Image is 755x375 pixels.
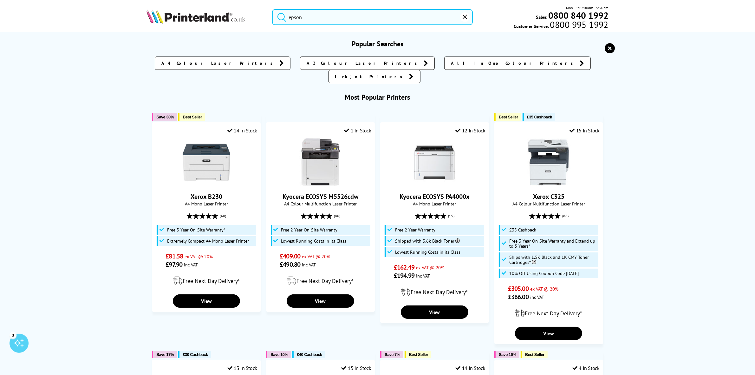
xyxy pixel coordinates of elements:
button: £30 Cashback [178,351,211,358]
a: View [173,294,240,308]
span: Mon - Fri 9:00am - 5:30pm [566,5,609,11]
div: modal_delivery [498,304,599,322]
button: £35 Cashback [523,113,555,121]
button: Best Seller [178,113,205,121]
span: £35 Cashback [527,115,552,119]
button: Save 38% [152,113,177,121]
div: 3 [10,331,16,338]
span: Shipped with 3.6k Black Toner [395,238,460,244]
span: Save 16% [499,352,516,357]
img: Kyocera ECOSYS PA4000x [411,138,458,186]
span: Best Seller [525,352,544,357]
span: Save 10% [270,352,288,357]
span: ex VAT @ 20% [530,286,558,292]
span: £97.90 [166,260,182,269]
a: Xerox B230 [191,192,222,201]
span: £305.00 [508,285,529,293]
span: Best Seller [409,352,428,357]
div: modal_delivery [384,283,485,301]
button: Save 17% [152,351,177,358]
span: A4 Mono Laser Printer [384,201,485,207]
button: £40 Cashback [292,351,325,358]
a: Printerland Logo [146,10,264,25]
div: modal_delivery [155,272,257,290]
span: Free 2 Year On-Site Warranty [281,227,338,232]
span: Sales: [536,14,547,20]
span: (48) [220,210,226,222]
span: A4 Mono Laser Printer [155,201,257,207]
span: Free 3 Year On-Site Warranty and Extend up to 5 Years* [509,238,597,249]
a: Kyocera ECOSYS M5526cdw [297,181,344,187]
a: Xerox C325 [525,181,572,187]
span: Lowest Running Costs in its Class [281,238,347,244]
a: View [515,327,582,340]
span: inc VAT [302,262,316,268]
h3: Most Popular Printers [146,93,609,102]
span: A4 Colour Multifunction Laser Printer [498,201,599,207]
span: inc VAT [530,294,544,300]
span: £366.00 [508,293,529,301]
b: 0800 840 1992 [548,10,609,21]
span: Best Seller [183,115,202,119]
span: £162.49 [394,263,414,271]
span: Best Seller [499,115,518,119]
span: £35 Cashback [509,227,536,232]
div: 13 In Stock [227,365,257,371]
button: Save 7% [380,351,403,358]
span: £490.80 [280,260,300,269]
span: £194.99 [394,271,414,280]
span: Lowest Running Costs in its Class [395,250,460,255]
a: Xerox C325 [533,192,564,201]
a: Xerox B230 [183,181,230,187]
a: View [287,294,354,308]
div: modal_delivery [270,272,371,290]
span: Customer Service: [514,22,609,29]
button: Save 16% [494,351,519,358]
div: 14 In Stock [455,365,485,371]
a: Kyocera ECOSYS PA4000x [400,192,470,201]
a: A4 Colour Laser Printers [155,57,290,70]
button: Best Seller [405,351,432,358]
span: A4 Colour Multifunction Laser Printer [270,201,371,207]
div: 12 In Stock [455,127,485,134]
a: View [401,305,468,319]
button: Save 10% [266,351,291,358]
input: Search product or bra [272,9,472,25]
a: Kyocera ECOSYS PA4000x [411,181,458,187]
span: inc VAT [184,262,198,268]
span: (19) [448,210,454,222]
div: 1 In Stock [344,127,371,134]
span: Save 38% [156,115,174,119]
span: Save 17% [156,352,174,357]
a: Kyocera ECOSYS M5526cdw [283,192,358,201]
span: All In One Colour Printers [451,60,576,66]
span: A3 Colour Laser Printers [307,60,420,66]
span: A4 Colour Laser Printers [161,60,276,66]
button: Best Seller [494,113,521,121]
img: Printerland Logo [146,10,245,23]
span: £30 Cashback [183,352,208,357]
button: Best Seller [521,351,548,358]
a: Inkjet Printers [329,70,420,83]
span: Free 2 Year Warranty [395,227,435,232]
div: 14 In Stock [227,127,257,134]
span: ex VAT @ 20% [302,253,330,259]
span: 10% Off Using Coupon Code [DATE] [509,271,579,276]
span: ex VAT @ 20% [416,265,444,271]
span: 0800 995 1992 [549,22,609,28]
span: Ships with 1.5K Black and 1K CMY Toner Cartridges* [509,255,597,265]
span: £81.58 [166,252,183,260]
span: Save 7% [385,352,400,357]
a: 0800 840 1992 [547,12,609,18]
div: 15 In Stock [570,127,599,134]
h3: Popular Searches [146,39,609,48]
span: (86) [562,210,569,222]
span: Free 3 Year On-Site Warranty* [167,227,225,232]
span: inc VAT [416,273,430,279]
a: All In One Colour Printers [444,57,591,70]
img: Xerox B230 [183,138,230,186]
div: 15 In Stock [342,365,371,371]
span: Inkjet Printers [335,73,406,80]
span: (80) [334,210,340,222]
img: Kyocera ECOSYS M5526cdw [297,138,344,186]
